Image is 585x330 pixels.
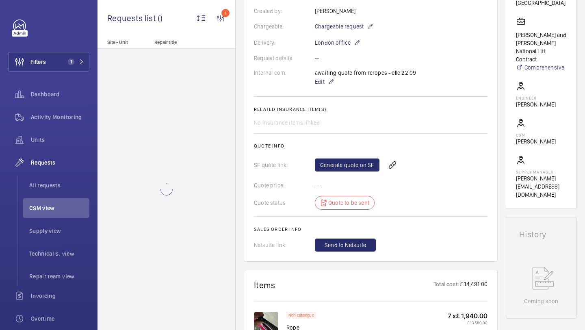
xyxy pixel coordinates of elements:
span: Dashboard [31,90,89,98]
span: Filters [30,58,46,66]
p: [PERSON_NAME] and [PERSON_NAME] National Lift Contract [516,31,567,63]
h2: Sales order info [254,226,487,232]
h2: Related insurance item(s) [254,106,487,112]
p: [PERSON_NAME][EMAIL_ADDRESS][DOMAIN_NAME] [516,174,567,199]
p: [PERSON_NAME] [516,137,556,145]
span: All requests [29,181,89,189]
p: £ 14,491.00 [459,280,487,290]
a: Generate quote on SF [315,158,379,172]
span: Overtime [31,315,89,323]
p: 7 x £ 1,940.00 [448,312,487,320]
p: London office [315,38,360,48]
h1: History [519,230,563,239]
span: CSM view [29,204,89,212]
span: Invoicing [31,292,89,300]
p: [PERSON_NAME] [516,100,556,109]
button: Send to Netsuite [315,239,376,252]
span: Requests list [107,13,158,23]
p: Engineer [516,96,556,100]
span: Send to Netsuite [325,241,366,249]
h1: Items [254,280,275,290]
p: Repair title [154,39,208,45]
span: Requests [31,158,89,167]
p: Total cost: [433,280,459,290]
span: Chargeable request [315,22,364,30]
button: Filters1 [8,52,89,72]
span: Technical S. view [29,250,89,258]
p: Non catalogue [288,314,314,317]
span: Edit [315,78,325,86]
p: Site - Unit [97,39,151,45]
p: Supply manager [516,169,567,174]
p: £ 13,580.00 [448,320,487,325]
a: Comprehensive [516,63,567,72]
p: CSM [516,132,556,137]
span: Repair team view [29,272,89,280]
h2: Quote info [254,143,487,149]
span: Activity Monitoring [31,113,89,121]
span: Units [31,136,89,144]
p: Coming soon [524,297,558,305]
span: 1 [68,59,74,65]
span: Supply view [29,227,89,235]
